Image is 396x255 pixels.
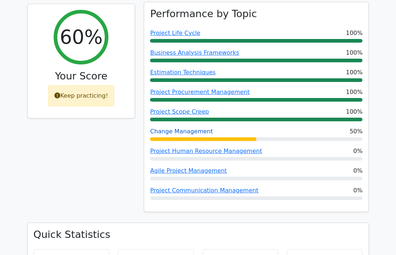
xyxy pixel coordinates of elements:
a: Project Communication Management [150,187,258,194]
span: 100% [346,29,363,38]
h3: Performance by Topic [150,8,257,20]
a: Estimation Techniques [150,69,215,76]
span: 100% [346,88,363,97]
span: 0% [353,166,362,175]
span: 100% [346,48,363,57]
a: Project Scope Creep [150,108,209,115]
a: Project Life Cycle [150,30,200,36]
h2: 60% [60,25,103,48]
span: 100% [346,107,363,116]
a: Agile Project Management [150,167,227,174]
a: Project Procurement Management [150,89,250,95]
span: 50% [350,127,363,136]
span: 100% [346,68,363,77]
h3: Quick Statistics [34,229,363,241]
a: Change Management [150,128,213,135]
span: 0% [353,186,362,195]
a: Business Analysis Frameworks [150,49,239,56]
h3: Your Score [34,70,129,82]
div: Keep practicing! [48,85,114,106]
a: Project Human Resource Management [150,148,262,154]
span: 0% [353,147,362,156]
